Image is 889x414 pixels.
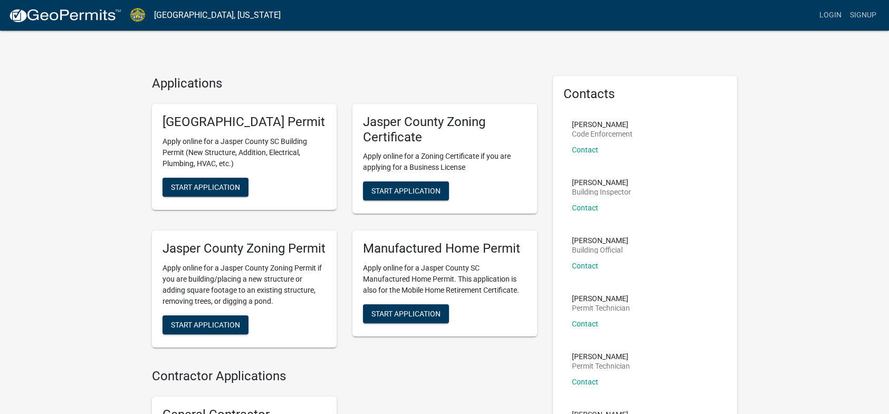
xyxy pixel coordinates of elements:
span: Start Application [171,182,240,191]
h5: Contacts [563,86,727,102]
p: Permit Technician [572,304,630,312]
button: Start Application [363,181,449,200]
a: Contact [572,262,598,270]
p: Building Official [572,246,628,254]
button: Start Application [162,315,248,334]
p: Apply online for a Zoning Certificate if you are applying for a Business License [363,151,527,173]
a: Signup [846,5,881,25]
button: Start Application [363,304,449,323]
a: Login [815,5,846,25]
a: Contact [572,146,598,154]
p: [PERSON_NAME] [572,121,633,128]
p: Apply online for a Jasper County SC Manufactured Home Permit. This application is also for the Mo... [363,263,527,296]
h5: Manufactured Home Permit [363,241,527,256]
span: Start Application [371,310,441,318]
a: Contact [572,320,598,328]
span: Start Application [171,321,240,329]
a: [GEOGRAPHIC_DATA], [US_STATE] [154,6,281,24]
h5: Jasper County Zoning Permit [162,241,326,256]
p: [PERSON_NAME] [572,295,630,302]
a: Contact [572,204,598,212]
button: Start Application [162,178,248,197]
wm-workflow-list-section: Applications [152,76,537,356]
p: Apply online for a Jasper County SC Building Permit (New Structure, Addition, Electrical, Plumbin... [162,136,326,169]
h4: Applications [152,76,537,91]
p: [PERSON_NAME] [572,179,631,186]
p: Apply online for a Jasper County Zoning Permit if you are building/placing a new structure or add... [162,263,326,307]
p: Building Inspector [572,188,631,196]
p: [PERSON_NAME] [572,353,630,360]
img: Jasper County, South Carolina [130,8,146,22]
h4: Contractor Applications [152,369,537,384]
h5: [GEOGRAPHIC_DATA] Permit [162,114,326,130]
p: Code Enforcement [572,130,633,138]
span: Start Application [371,187,441,195]
p: [PERSON_NAME] [572,237,628,244]
p: Permit Technician [572,362,630,370]
h5: Jasper County Zoning Certificate [363,114,527,145]
a: Contact [572,378,598,386]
